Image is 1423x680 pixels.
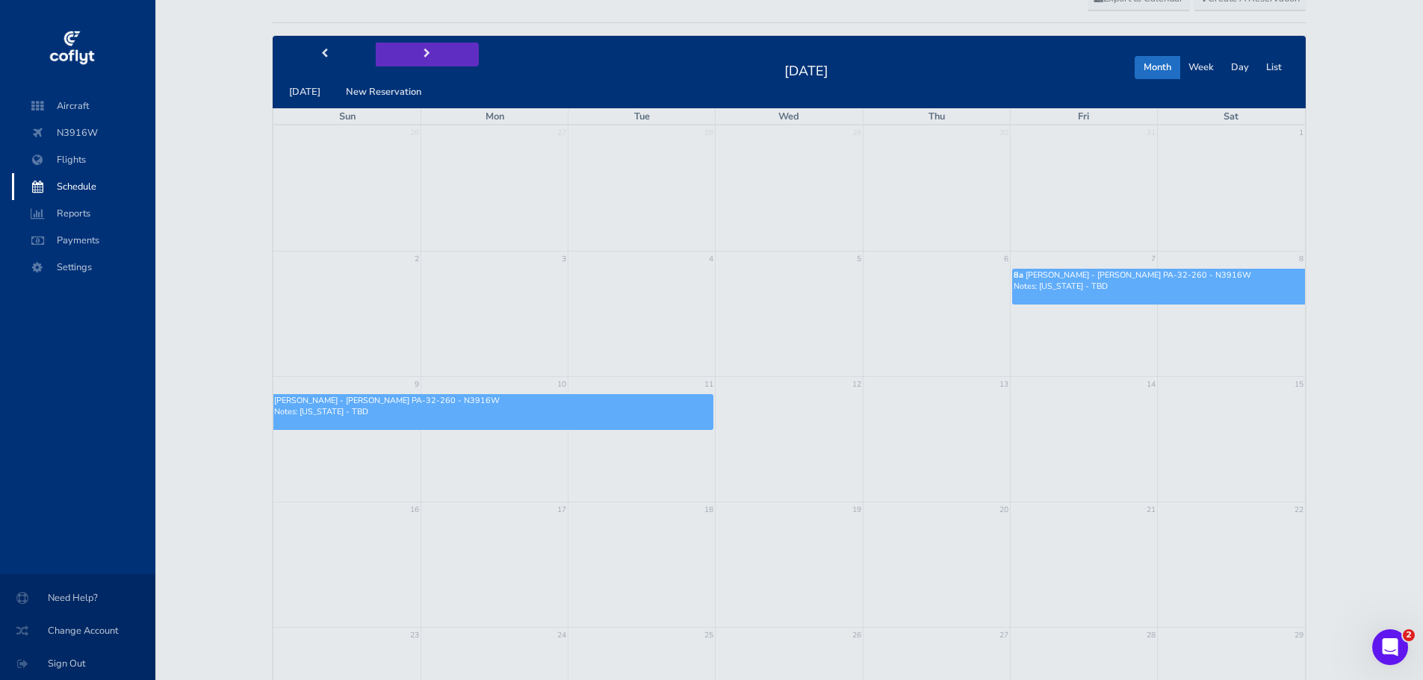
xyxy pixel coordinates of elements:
span: [PERSON_NAME] - [PERSON_NAME] PA-32-260 - N3916W [274,395,500,406]
img: coflyt logo [47,26,96,71]
a: 12 [851,377,863,392]
a: 28 [1145,628,1157,643]
span: Sun [339,110,356,123]
span: Mon [486,110,504,123]
a: 4 [707,252,715,266]
span: Tue [634,110,650,123]
span: Sign Out [18,650,137,677]
a: 8 [1298,252,1305,266]
button: Month [1135,56,1180,79]
span: Payments [27,227,140,254]
a: 28 [703,125,715,140]
button: next [376,43,479,66]
a: 21 [1145,502,1157,517]
a: 16 [409,502,421,517]
p: Notes: [US_STATE] - TBD [1014,281,1304,292]
a: 11 [703,377,715,392]
a: 18 [703,502,715,517]
button: New Reservation [337,81,430,104]
button: List [1257,56,1291,79]
a: 22 [1293,502,1305,517]
span: 8a [1014,269,1023,281]
span: Wed [778,110,799,123]
a: 25 [703,628,715,643]
span: Reports [27,200,140,227]
span: Schedule [27,173,140,200]
button: Day [1222,56,1258,79]
a: 20 [998,502,1010,517]
a: 24 [556,628,568,643]
a: 10 [556,377,568,392]
a: 26 [409,125,421,140]
a: 7 [1150,252,1157,266]
a: 27 [998,628,1010,643]
h2: [DATE] [775,59,837,80]
span: [PERSON_NAME] - [PERSON_NAME] PA-32-260 - N3916W [1026,269,1251,281]
a: 29 [851,125,863,140]
button: [DATE] [280,81,329,104]
span: N3916W [27,119,140,146]
a: 29 [1293,628,1305,643]
a: 2 [413,252,421,266]
span: Settings [27,254,140,281]
p: Notes: [US_STATE] - TBD [274,406,712,417]
a: 9 [413,377,421,392]
a: 19 [851,502,863,517]
a: 17 [556,502,568,517]
a: 13 [998,377,1010,392]
a: 5 [855,252,863,266]
a: 3 [560,252,568,266]
span: Flights [27,146,140,173]
a: 23 [409,628,421,643]
a: 26 [851,628,863,643]
span: Aircraft [27,93,140,119]
a: 31 [1145,125,1157,140]
iframe: Intercom live chat [1372,629,1408,665]
span: Sat [1224,110,1238,123]
span: Need Help? [18,584,137,611]
a: 14 [1145,377,1157,392]
button: Week [1179,56,1223,79]
a: 27 [556,125,568,140]
span: Thu [928,110,945,123]
span: Fri [1078,110,1089,123]
button: prev [273,43,376,66]
a: 30 [998,125,1010,140]
a: 1 [1298,125,1305,140]
a: 15 [1293,377,1305,392]
a: 6 [1002,252,1010,266]
span: 2 [1403,629,1415,641]
span: Change Account [18,617,137,644]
